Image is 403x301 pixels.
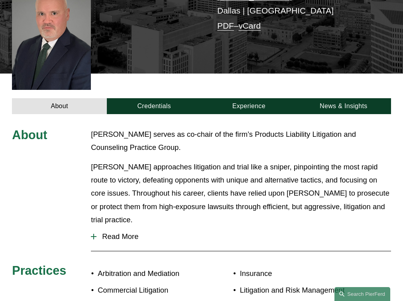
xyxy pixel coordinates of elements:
[12,98,107,115] a: About
[217,21,234,30] a: PDF
[96,232,391,241] span: Read More
[296,98,391,115] a: News & Insights
[12,264,66,277] span: Practices
[240,284,360,297] p: Litigation and Risk Management
[334,287,390,301] a: Search this site
[240,267,360,280] p: Insurance
[91,128,391,154] p: [PERSON_NAME] serves as co-chair of the firm’s Products Liability Litigation and Counseling Pract...
[238,21,261,30] a: vCard
[91,160,391,226] p: [PERSON_NAME] approaches litigation and trial like a sniper, pinpointing the most rapid route to ...
[201,98,296,115] a: Experience
[98,267,201,280] p: Arbitration and Mediation
[12,128,47,142] span: About
[91,226,391,247] button: Read More
[107,98,202,115] a: Credentials
[98,284,201,297] p: Commercial Litigation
